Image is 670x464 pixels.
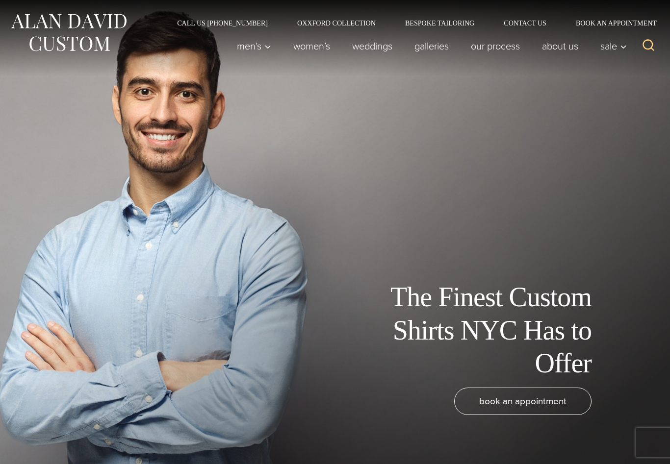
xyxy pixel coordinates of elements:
[162,20,283,26] a: Call Us [PHONE_NUMBER]
[162,20,660,26] nav: Secondary Navigation
[371,281,592,380] h1: The Finest Custom Shirts NYC Has to Offer
[489,20,561,26] a: Contact Us
[283,36,341,56] a: Women’s
[531,36,590,56] a: About Us
[237,41,271,51] span: Men’s
[226,36,632,56] nav: Primary Navigation
[561,20,660,26] a: Book an Appointment
[600,41,627,51] span: Sale
[404,36,460,56] a: Galleries
[454,388,592,415] a: book an appointment
[479,394,567,408] span: book an appointment
[637,34,660,58] button: View Search Form
[460,36,531,56] a: Our Process
[390,20,489,26] a: Bespoke Tailoring
[341,36,404,56] a: weddings
[283,20,390,26] a: Oxxford Collection
[10,11,128,54] img: Alan David Custom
